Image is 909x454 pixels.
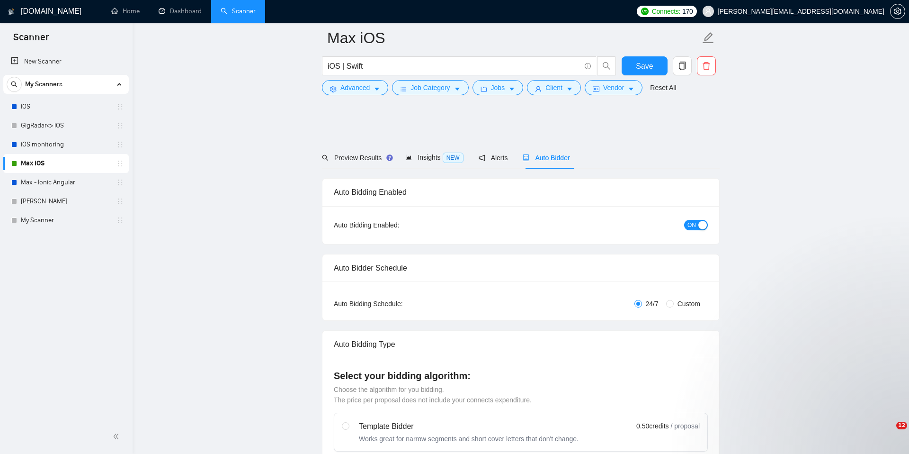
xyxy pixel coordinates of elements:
a: iOS [21,97,111,116]
div: Template Bidder [359,421,579,432]
span: holder [116,179,124,186]
button: barsJob Categorycaret-down [392,80,468,95]
span: user [535,85,542,92]
span: holder [116,217,124,224]
input: Scanner name... [327,26,700,50]
span: Client [545,82,562,93]
a: searchScanner [221,7,256,15]
span: caret-down [508,85,515,92]
button: Save [622,56,668,75]
a: My Scanner [21,211,111,230]
span: My Scanners [25,75,62,94]
span: caret-down [566,85,573,92]
span: 24/7 [642,299,662,309]
a: iOS monitoring [21,135,111,154]
span: double-left [113,432,122,441]
span: Advanced [340,82,370,93]
li: My Scanners [3,75,129,230]
span: search [597,62,615,70]
a: Reset All [650,82,676,93]
span: copy [673,62,691,70]
button: folderJobscaret-down [472,80,524,95]
a: Max - Ionic Angular [21,173,111,192]
span: Custom [674,299,704,309]
a: dashboardDashboard [159,7,202,15]
span: setting [330,85,337,92]
button: search [7,77,22,92]
button: copy [673,56,692,75]
span: search [7,81,21,88]
a: setting [890,8,905,15]
span: holder [116,160,124,167]
span: caret-down [628,85,634,92]
div: Works great for narrow segments and short cover letters that don't change. [359,434,579,444]
span: Insights [405,154,463,161]
li: New Scanner [3,52,129,71]
span: folder [481,85,487,92]
img: upwork-logo.png [641,8,649,15]
span: edit [702,32,714,44]
a: GigRadar<> iOS [21,116,111,135]
span: setting [891,8,905,15]
a: [PERSON_NAME] [21,192,111,211]
span: Save [636,60,653,72]
h4: Select your bidding algorithm: [334,369,708,382]
a: Max iOS [21,154,111,173]
span: Jobs [491,82,505,93]
span: / proposal [671,421,700,431]
button: setting [890,4,905,19]
span: info-circle [585,63,591,69]
span: robot [523,154,529,161]
span: holder [116,103,124,110]
span: Vendor [603,82,624,93]
div: Auto Bidder Schedule [334,254,708,281]
a: New Scanner [11,52,121,71]
button: search [597,56,616,75]
span: Choose the algorithm for you bidding. The price per proposal does not include your connects expen... [334,386,532,404]
div: Tooltip anchor [385,154,394,162]
span: 12 [896,422,907,429]
span: Job Category [410,82,450,93]
span: Connects: [652,6,680,17]
input: Search Freelance Jobs... [328,60,580,72]
span: user [705,8,712,15]
span: Auto Bidder [523,154,570,162]
span: bars [400,85,407,92]
span: Preview Results [322,154,390,162]
span: 0.50 credits [636,421,668,431]
button: idcardVendorcaret-down [585,80,642,95]
span: caret-down [454,85,461,92]
div: Auto Bidding Enabled [334,179,708,206]
span: notification [479,154,485,161]
div: Auto Bidding Enabled: [334,220,458,230]
span: Scanner [6,30,56,50]
span: area-chart [405,154,412,161]
button: delete [697,56,716,75]
a: homeHome [111,7,140,15]
span: holder [116,141,124,148]
span: holder [116,122,124,129]
span: ON [687,220,696,230]
button: settingAdvancedcaret-down [322,80,388,95]
div: Auto Bidding Schedule: [334,299,458,309]
span: idcard [593,85,599,92]
span: delete [697,62,715,70]
img: logo [8,4,15,19]
iframe: Intercom live chat [877,422,900,445]
span: caret-down [374,85,380,92]
span: 170 [682,6,693,17]
button: userClientcaret-down [527,80,581,95]
span: NEW [443,153,463,163]
span: holder [116,198,124,205]
span: Alerts [479,154,508,162]
span: search [322,154,329,161]
div: Auto Bidding Type [334,331,708,358]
